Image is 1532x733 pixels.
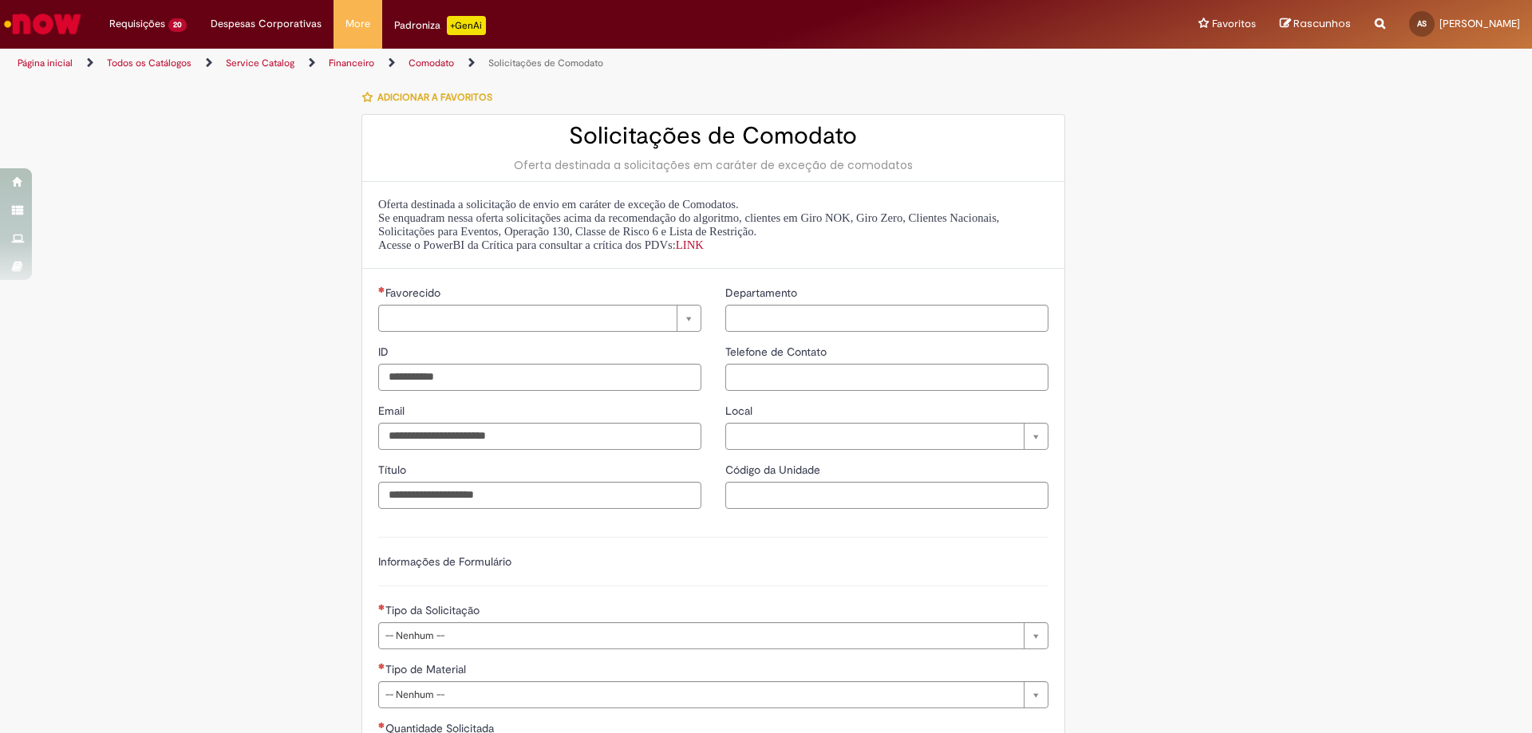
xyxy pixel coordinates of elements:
[488,57,603,69] a: Solicitações de Comodato
[725,482,1048,509] input: Código da Unidade
[378,198,1000,251] span: Oferta destinada a solicitação de envio em caráter de exceção de Comodatos. Se enquadram nessa of...
[378,404,408,418] span: Email
[1439,17,1520,30] span: [PERSON_NAME]
[345,16,370,32] span: More
[361,81,501,114] button: Adicionar a Favoritos
[378,463,409,477] span: Título
[725,286,800,300] span: Departamento
[676,238,704,251] a: LINK
[1212,16,1256,32] span: Favoritos
[1417,18,1427,29] span: AS
[394,16,486,35] div: Padroniza
[12,49,1009,78] ul: Trilhas de página
[385,682,1016,707] span: -- Nenhum --
[385,623,1016,648] span: -- Nenhum --
[18,57,73,69] a: Página inicial
[378,423,701,450] input: Email
[109,16,165,32] span: Requisições
[226,57,294,69] a: Service Catalog
[378,345,392,359] span: ID
[378,123,1048,149] h2: Solicitações de Comodato
[385,603,483,617] span: Tipo da Solicitação
[725,404,756,418] span: Local
[329,57,374,69] a: Financeiro
[447,16,486,35] p: +GenAi
[378,554,511,569] label: Informações de Formulário
[378,482,701,509] input: Título
[725,305,1048,332] input: Departamento
[725,345,830,359] span: Telefone de Contato
[409,57,454,69] a: Comodato
[725,423,1048,450] a: Limpar campo Local
[385,662,469,676] span: Tipo de Material
[1280,17,1351,32] a: Rascunhos
[378,364,701,391] input: ID
[725,364,1048,391] input: Telefone de Contato
[378,663,385,669] span: Necessários
[725,463,823,477] span: Código da Unidade
[378,157,1048,173] div: Oferta destinada a solicitações em caráter de exceção de comodatos
[378,286,385,293] span: Necessários
[211,16,322,32] span: Despesas Corporativas
[385,286,444,300] span: Necessários - Favorecido
[378,305,701,332] a: Limpar campo Favorecido
[168,18,187,32] span: 20
[2,8,84,40] img: ServiceNow
[378,722,385,728] span: Necessários
[377,91,492,104] span: Adicionar a Favoritos
[1293,16,1351,31] span: Rascunhos
[107,57,191,69] a: Todos os Catálogos
[378,604,385,610] span: Necessários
